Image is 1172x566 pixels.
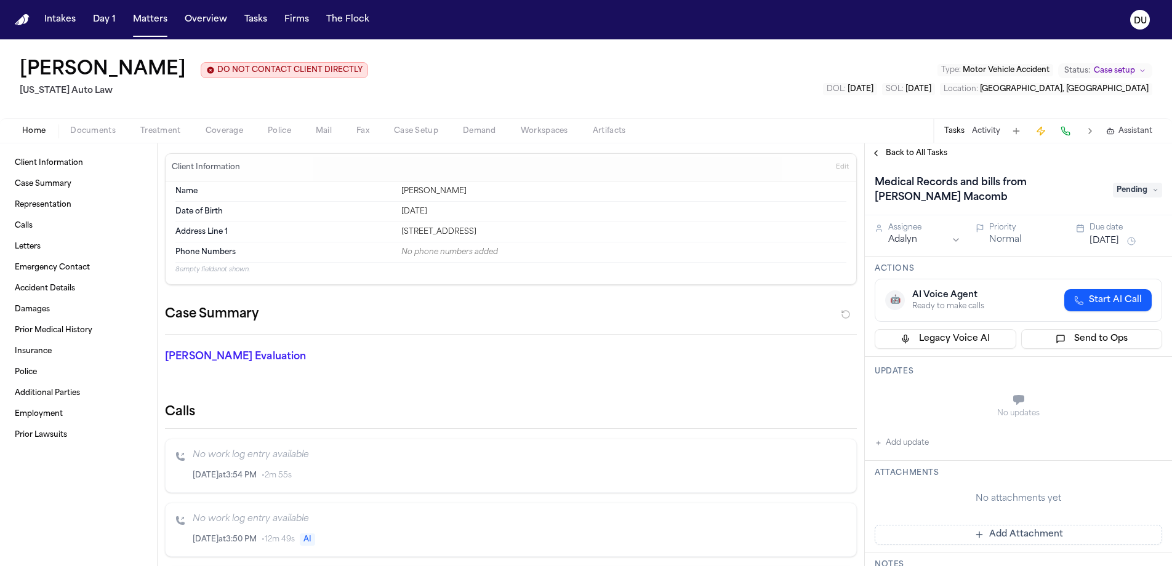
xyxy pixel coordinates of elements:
span: SOL : [886,86,904,93]
a: Prior Medical History [10,321,147,340]
h3: Client Information [169,162,243,172]
button: Intakes [39,9,81,31]
button: The Flock [321,9,374,31]
span: [DATE] at 3:54 PM [193,471,257,480]
button: Back to All Tasks [865,148,953,158]
button: Edit Type: Motor Vehicle Accident [937,64,1053,76]
span: Motor Vehicle Accident [963,66,1050,74]
button: Edit SOL: 2028-06-29 [882,83,935,95]
span: Artifacts [593,126,626,136]
div: [DATE] [401,207,846,217]
button: Add Attachment [875,525,1162,544]
div: Due date [1090,223,1162,233]
span: Documents [70,126,116,136]
span: Pending [1113,183,1162,197]
a: Emergency Contact [10,258,147,277]
button: Overview [180,9,232,31]
button: Send to Ops [1021,329,1163,349]
a: Representation [10,195,147,215]
span: • 12m 49s [262,535,295,544]
h2: Calls [165,404,857,421]
span: Type : [941,66,961,74]
div: Assignee [888,223,961,233]
h1: Medical Records and bills from [PERSON_NAME] Macomb [870,173,1106,207]
div: [PERSON_NAME] [401,186,846,196]
p: 8 empty fields not shown. [175,265,846,274]
h3: Actions [875,264,1162,274]
span: Back to All Tasks [886,148,947,158]
div: Ready to make calls [912,301,984,311]
dt: Address Line 1 [175,227,394,237]
span: Home [22,126,46,136]
a: Prior Lawsuits [10,425,147,445]
span: Assistant [1118,126,1152,136]
p: No work log entry available [193,449,846,461]
span: Phone Numbers [175,247,236,257]
span: Status: [1064,66,1090,76]
button: Tasks [944,126,965,136]
h1: [PERSON_NAME] [20,59,186,81]
span: Workspaces [521,126,568,136]
a: Police [10,362,147,382]
span: Start AI Call [1089,294,1142,306]
button: Normal [989,234,1021,246]
h2: [US_STATE] Auto Law [20,84,368,98]
button: Change status from Case setup [1058,63,1152,78]
a: Additional Parties [10,383,147,403]
a: Insurance [10,341,147,361]
button: Start AI Call [1064,289,1152,311]
button: Add Task [1008,122,1025,140]
span: Treatment [140,126,181,136]
span: Location : [944,86,978,93]
span: Case Setup [394,126,438,136]
span: 🤖 [890,294,901,306]
div: Priority [989,223,1062,233]
button: Edit [832,157,853,177]
span: DOL : [827,86,846,93]
span: Police [268,126,291,136]
div: [STREET_ADDRESS] [401,227,846,237]
h3: Attachments [875,468,1162,478]
img: Finch Logo [15,14,30,26]
a: Employment [10,404,147,424]
button: Snooze task [1124,234,1139,249]
button: Edit matter name [20,59,186,81]
button: Firms [279,9,314,31]
a: Home [15,14,30,26]
span: • 2m 55s [262,471,292,480]
dt: Date of Birth [175,207,394,217]
span: [DATE] [848,86,873,93]
button: Edit DOL: 2025-06-29 [823,83,877,95]
a: Client Information [10,153,147,173]
a: Case Summary [10,174,147,194]
span: Case setup [1094,66,1135,76]
span: Mail [316,126,332,136]
button: Legacy Voice AI [875,329,1016,349]
h3: Updates [875,367,1162,377]
a: Letters [10,237,147,257]
a: Accident Details [10,279,147,298]
span: AI [300,533,315,546]
button: Tasks [239,9,272,31]
a: Matters [128,9,172,31]
div: No attachments yet [875,493,1162,505]
button: Edit Location: Detroit, MI [940,83,1152,95]
span: [GEOGRAPHIC_DATA], [GEOGRAPHIC_DATA] [980,86,1149,93]
span: Fax [356,126,369,136]
button: Day 1 [88,9,121,31]
a: Calls [10,216,147,236]
button: Assistant [1106,126,1152,136]
span: Coverage [206,126,243,136]
button: Make a Call [1057,122,1074,140]
dt: Name [175,186,394,196]
p: No work log entry available [193,513,846,525]
button: [DATE] [1090,235,1119,247]
a: Damages [10,300,147,319]
span: Edit [836,163,849,172]
div: AI Voice Agent [912,289,984,301]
